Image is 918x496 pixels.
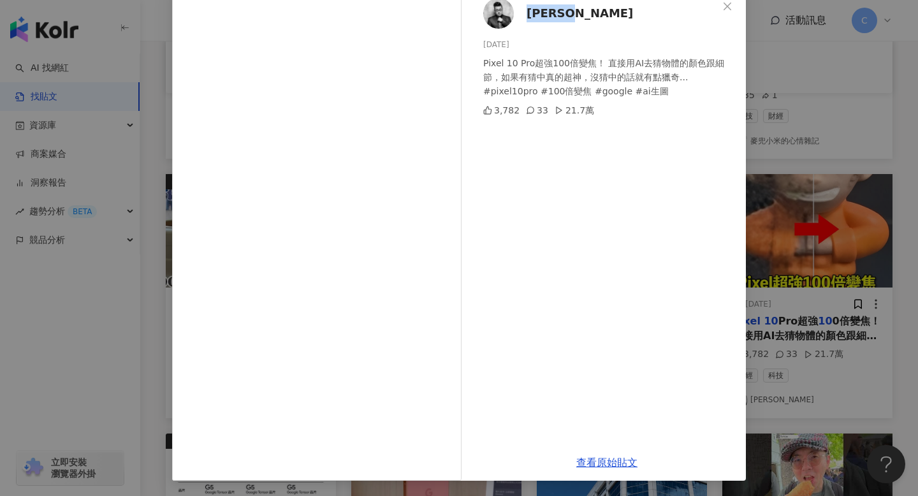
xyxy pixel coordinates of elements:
[576,456,637,469] a: 查看原始貼文
[483,39,736,51] div: [DATE]
[722,1,732,11] span: close
[555,103,594,117] div: 21.7萬
[527,4,633,22] span: [PERSON_NAME]
[483,103,520,117] div: 3,782
[526,103,548,117] div: 33
[483,56,736,98] div: Pixel 10 Pro超強100倍變焦！ 直接用AI去猜物體的顏色跟細節，如果有猜中真的超神，沒猜中的話就有點獵奇... #pixel10pro #100倍變焦 #google #ai生圖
